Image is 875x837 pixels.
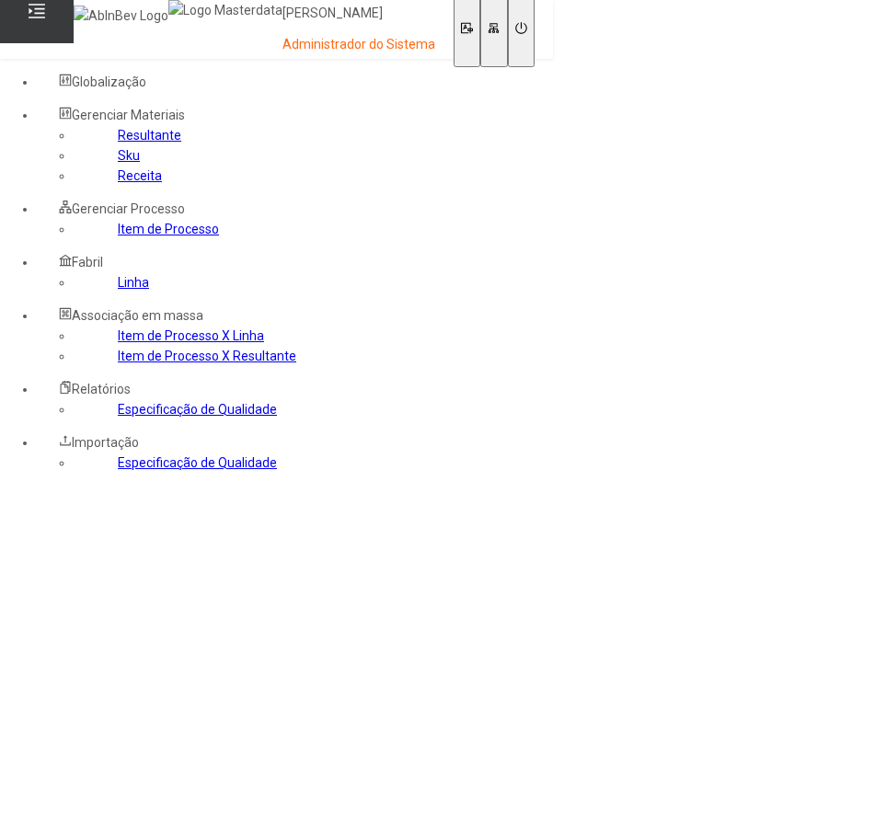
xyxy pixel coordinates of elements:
[72,382,131,396] span: Relatórios
[72,75,146,89] span: Globalização
[72,201,185,216] span: Gerenciar Processo
[72,108,185,122] span: Gerenciar Materiais
[282,36,435,54] p: Administrador do Sistema
[118,328,264,343] a: Item de Processo X Linha
[72,255,103,269] span: Fabril
[118,402,277,417] a: Especificação de Qualidade
[118,349,296,363] a: Item de Processo X Resultante
[118,455,277,470] a: Especificação de Qualidade
[118,168,162,183] a: Receita
[72,308,203,323] span: Associação em massa
[118,275,149,290] a: Linha
[118,128,181,143] a: Resultante
[74,6,168,26] img: AbInBev Logo
[118,148,140,163] a: Sku
[72,435,139,450] span: Importação
[282,5,435,23] p: [PERSON_NAME]
[118,222,219,236] a: Item de Processo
